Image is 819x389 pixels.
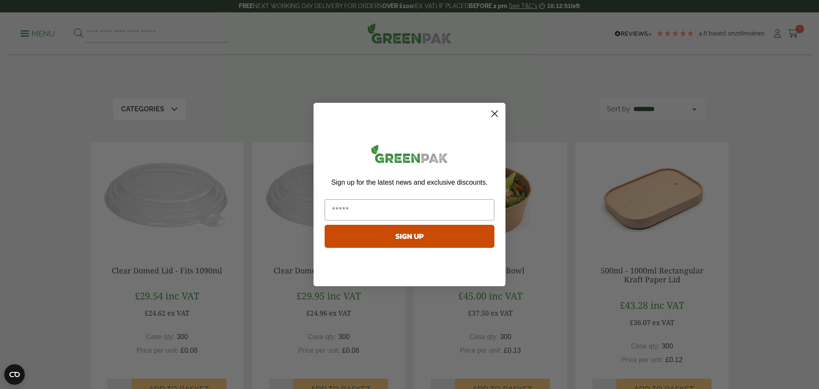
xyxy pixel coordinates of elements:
input: Email [325,199,494,221]
button: SIGN UP [325,225,494,248]
button: Close dialog [487,106,502,121]
img: greenpak_logo [325,141,494,170]
span: Sign up for the latest news and exclusive discounts. [331,179,488,186]
button: Open CMP widget [4,364,25,385]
